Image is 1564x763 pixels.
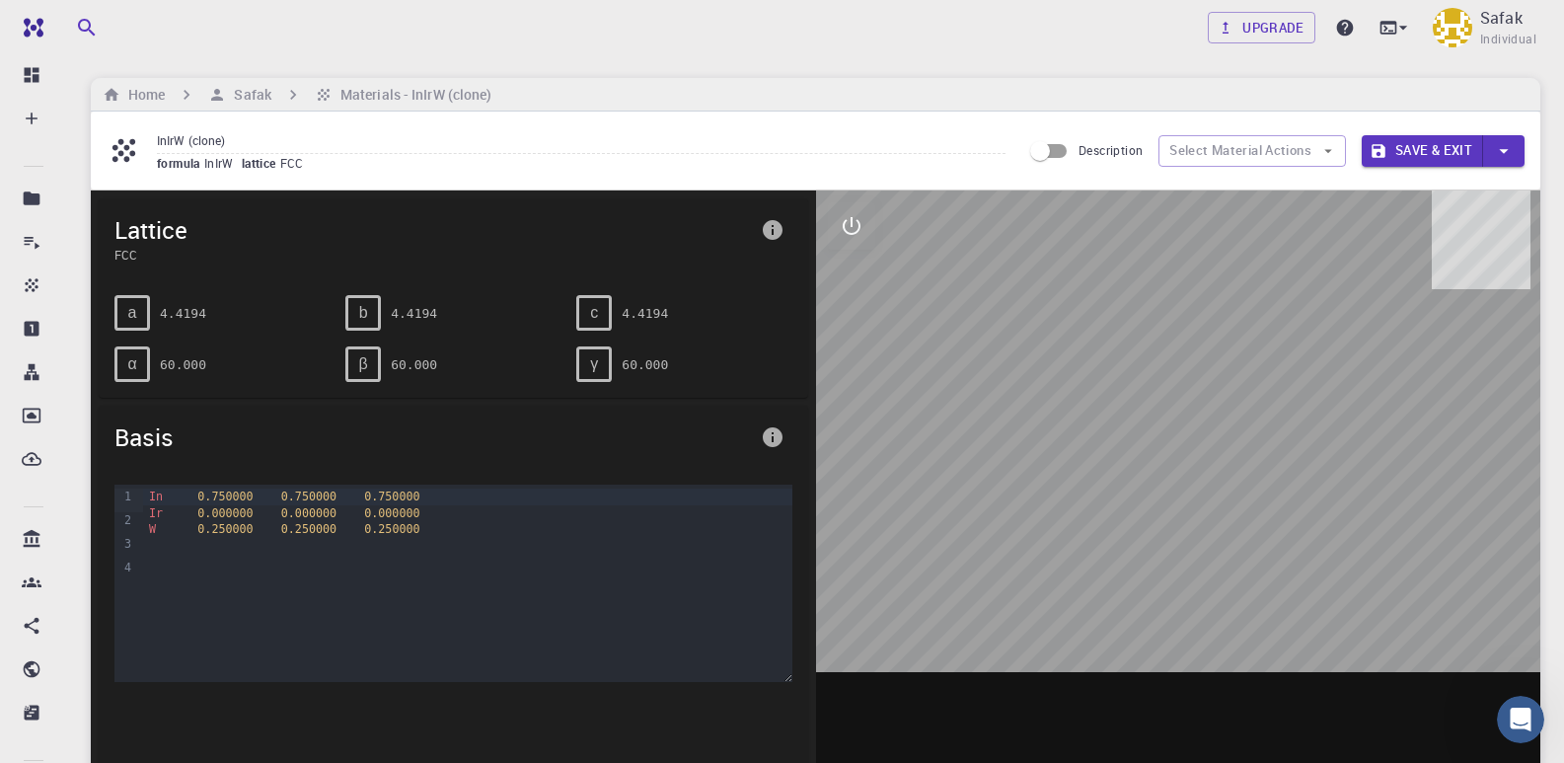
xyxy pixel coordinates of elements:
h6: Safak [226,84,271,106]
h6: Materials - InIrW (clone) [333,84,492,106]
pre: 4.4194 [622,296,668,331]
span: 0.000000 [364,506,419,520]
pre: 60.000 [622,347,668,382]
button: info [753,210,792,250]
span: b [359,304,368,322]
button: info [753,418,792,457]
span: FCC [114,246,753,264]
iframe: Intercom live chat [1497,696,1544,743]
button: Select Material Actions [1158,135,1346,167]
div: 1 [114,489,134,512]
div: 2 [114,512,134,536]
pre: 60.000 [391,347,437,382]
span: lattice [242,155,280,171]
span: 0.250000 [197,522,253,536]
span: β [359,355,368,373]
span: 0.250000 [281,522,336,536]
pre: 4.4194 [391,296,437,331]
button: Save & Exit [1362,135,1483,167]
span: α [127,355,136,373]
span: c [590,304,598,322]
nav: breadcrumb [99,84,495,106]
span: formula [157,155,204,171]
span: Description [1079,142,1143,158]
span: InIrW [204,155,242,171]
a: Upgrade [1208,12,1315,43]
span: In [149,490,163,503]
span: 0.750000 [281,490,336,503]
img: Safak [1433,8,1472,47]
span: Support [38,14,110,32]
span: 0.250000 [364,522,419,536]
span: 0.000000 [197,506,253,520]
span: Individual [1480,30,1536,49]
div: 3 [114,536,134,560]
pre: 4.4194 [160,296,206,331]
span: Ir [149,506,163,520]
span: W [149,522,156,536]
span: 0.000000 [281,506,336,520]
div: 4 [114,560,134,583]
span: FCC [280,155,312,171]
span: 0.750000 [364,490,419,503]
span: Lattice [114,214,753,246]
span: a [128,304,137,322]
span: Basis [114,421,753,453]
p: Safak [1480,6,1523,30]
img: logo [16,18,43,38]
h6: Home [120,84,165,106]
span: γ [590,355,598,373]
pre: 60.000 [160,347,206,382]
span: 0.750000 [197,490,253,503]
